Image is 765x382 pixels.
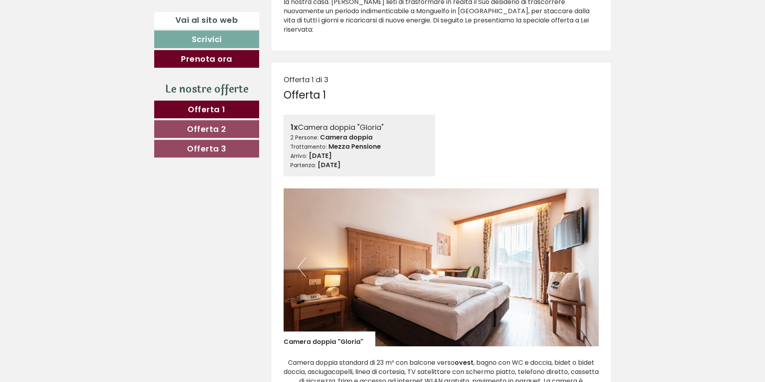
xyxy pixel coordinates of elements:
[154,82,259,97] div: Le nostre offerte
[154,12,259,28] a: Vai al sito web
[290,162,316,169] small: Partenza:
[290,121,298,133] b: 1x
[284,75,328,85] span: Offerta 1 di 3
[187,123,226,135] span: Offerta 2
[320,133,372,142] b: Camera doppia
[328,142,381,151] b: Mezza Pensione
[284,188,599,346] img: image
[309,151,332,160] b: [DATE]
[12,39,132,44] small: 14:22
[154,30,259,48] a: Scrivici
[188,104,225,115] span: Offerta 1
[284,88,326,103] div: Offerta 1
[576,257,585,277] button: Next
[284,331,375,347] div: Camera doppia "Gloria"
[455,358,473,367] strong: ovest
[290,134,318,141] small: 2 Persone:
[6,22,136,46] div: Buon giorno, come possiamo aiutarla?
[187,143,226,154] span: Offerta 3
[290,152,307,160] small: Arrivo:
[270,208,316,225] button: Invia
[290,121,429,133] div: Camera doppia "Gloria"
[12,23,132,30] div: Hotel Goldene Rose
[154,50,259,68] a: Prenota ora
[142,6,174,20] div: lunedì
[318,160,340,170] b: [DATE]
[290,143,327,151] small: Trattamento:
[298,257,306,277] button: Previous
